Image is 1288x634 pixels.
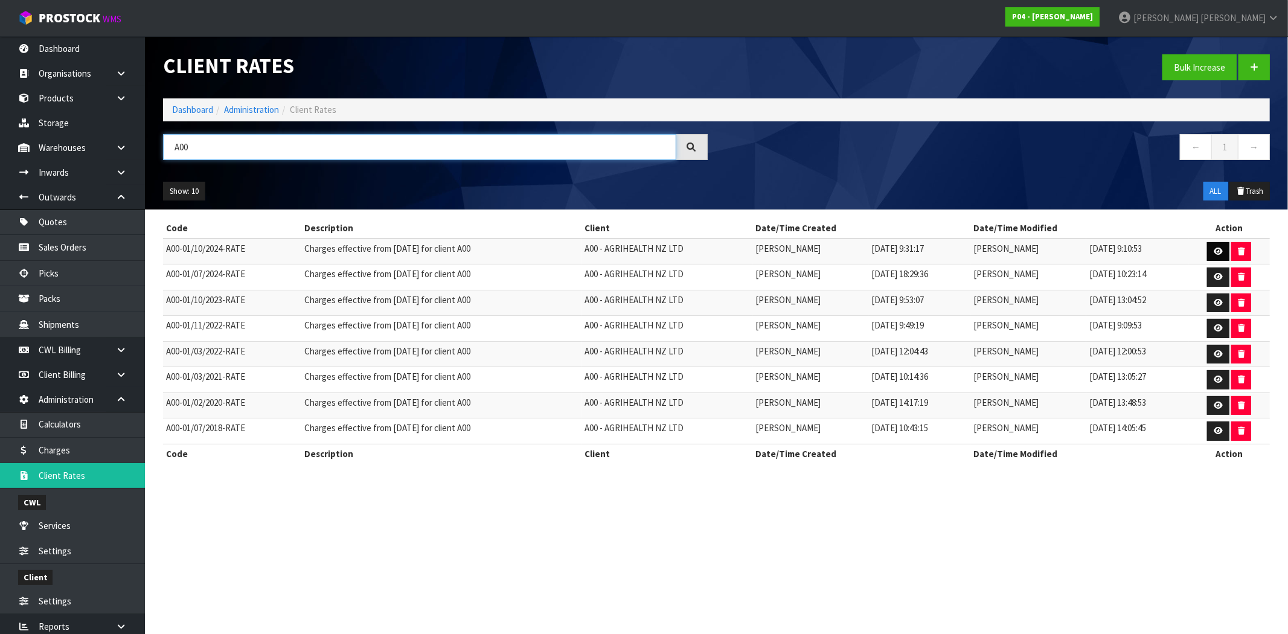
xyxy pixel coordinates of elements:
span: A00 - AGRIHEALTH NZ LTD [585,371,684,382]
td: [PERSON_NAME] [752,418,868,444]
h1: Client Rates [163,54,708,77]
span: CWL [18,495,46,510]
td: [PERSON_NAME] [970,264,1086,290]
td: [DATE] 14:17:19 [868,392,970,418]
td: A00-01/03/2022-RATE [163,341,301,367]
span: A00 - AGRIHEALTH NZ LTD [585,294,684,306]
td: [PERSON_NAME] [970,367,1086,393]
button: Show: 10 [163,182,205,201]
td: [DATE] 18:29:36 [868,264,970,290]
span: Client Rates [290,104,336,115]
a: 1 [1211,134,1238,160]
span: ProStock [39,10,100,26]
td: [PERSON_NAME] [970,341,1086,367]
td: [DATE] 13:05:27 [1086,367,1188,393]
button: Bulk Increase [1162,54,1237,80]
td: [DATE] 9:09:53 [1086,316,1188,342]
td: [PERSON_NAME] [752,316,868,342]
td: [PERSON_NAME] [970,290,1086,316]
img: cube-alt.png [18,10,33,25]
th: Client [582,219,752,238]
th: Action [1188,444,1270,463]
span: A00 - AGRIHEALTH NZ LTD [585,268,684,280]
td: [DATE] 10:14:36 [868,367,970,393]
nav: Page navigation [726,134,1270,164]
th: Description [301,219,582,238]
td: [DATE] 14:05:45 [1086,418,1188,444]
td: [DATE] 9:31:17 [868,239,970,264]
span: A00 - AGRIHEALTH NZ LTD [585,422,684,434]
th: Code [163,219,301,238]
span: Client [18,570,53,585]
td: [PERSON_NAME] [970,418,1086,444]
td: [DATE] 9:53:07 [868,290,970,316]
td: [DATE] 12:00:53 [1086,341,1188,367]
th: Date/Time Created [752,444,970,463]
th: Date/Time Modified [970,444,1188,463]
th: Code [163,444,301,463]
td: Charges effective from [DATE] for client A00 [301,392,582,418]
span: [PERSON_NAME] [1133,12,1199,24]
td: A00-01/10/2024-RATE [163,239,301,264]
th: Client [582,444,752,463]
td: Charges effective from [DATE] for client A00 [301,239,582,264]
td: Charges effective from [DATE] for client A00 [301,418,582,444]
span: A00 - AGRIHEALTH NZ LTD [585,345,684,357]
td: [PERSON_NAME] [752,367,868,393]
td: A00-01/03/2021-RATE [163,367,301,393]
td: [PERSON_NAME] [752,392,868,418]
td: [DATE] 12:04:43 [868,341,970,367]
span: A00 - AGRIHEALTH NZ LTD [585,397,684,408]
td: A00-01/10/2023-RATE [163,290,301,316]
th: Date/Time Modified [970,219,1188,238]
span: [PERSON_NAME] [1200,12,1266,24]
strong: P04 - [PERSON_NAME] [1012,11,1093,22]
span: A00 - AGRIHEALTH NZ LTD [585,319,684,331]
td: [DATE] 9:10:53 [1086,239,1188,264]
a: Administration [224,104,279,115]
span: A00 - AGRIHEALTH NZ LTD [585,243,684,254]
td: [DATE] 13:04:52 [1086,290,1188,316]
td: [DATE] 10:23:14 [1086,264,1188,290]
td: [DATE] 9:49:19 [868,316,970,342]
a: ← [1180,134,1212,160]
th: Description [301,444,582,463]
td: Charges effective from [DATE] for client A00 [301,264,582,290]
a: Dashboard [172,104,213,115]
td: A00-01/07/2018-RATE [163,418,301,444]
td: A00-01/02/2020-RATE [163,392,301,418]
a: → [1238,134,1270,160]
td: Charges effective from [DATE] for client A00 [301,341,582,367]
td: [DATE] 10:43:15 [868,418,970,444]
td: Charges effective from [DATE] for client A00 [301,290,582,316]
td: [PERSON_NAME] [970,239,1086,264]
td: Charges effective from [DATE] for client A00 [301,367,582,393]
td: [DATE] 13:48:53 [1086,392,1188,418]
td: [PERSON_NAME] [752,264,868,290]
input: Search client rates [163,134,676,160]
td: [PERSON_NAME] [752,341,868,367]
button: ALL [1203,182,1228,201]
td: A00-01/07/2024-RATE [163,264,301,290]
th: Action [1188,219,1270,238]
button: Trash [1229,182,1270,201]
td: A00-01/11/2022-RATE [163,316,301,342]
a: P04 - [PERSON_NAME] [1005,7,1100,27]
td: [PERSON_NAME] [752,239,868,264]
td: [PERSON_NAME] [970,316,1086,342]
th: Date/Time Created [752,219,970,238]
td: [PERSON_NAME] [970,392,1086,418]
td: [PERSON_NAME] [752,290,868,316]
small: WMS [103,13,121,25]
td: Charges effective from [DATE] for client A00 [301,316,582,342]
